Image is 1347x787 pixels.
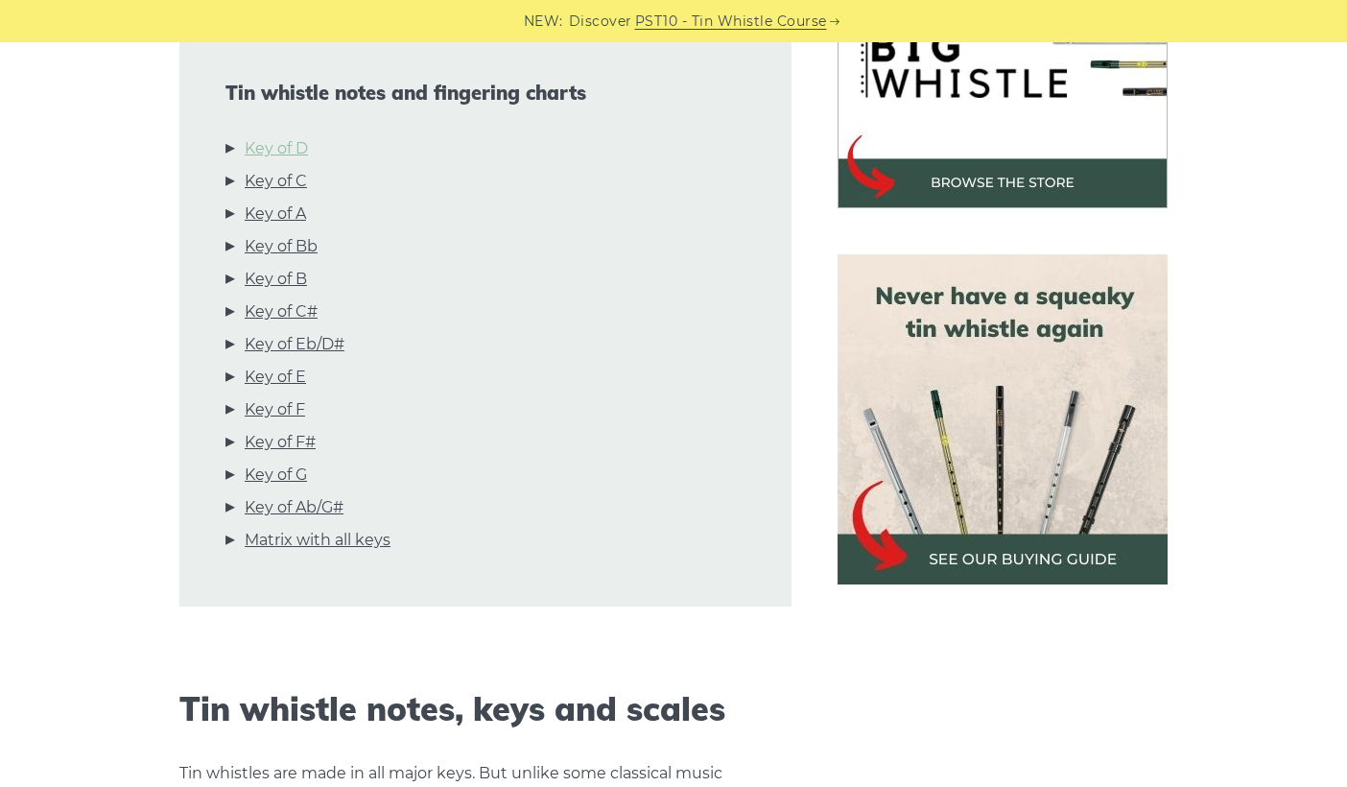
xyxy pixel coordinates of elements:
a: Key of E [245,365,306,390]
a: Key of A [245,202,306,227]
span: Tin whistle notes and fingering charts [225,82,745,105]
a: Key of Ab/G# [245,495,343,520]
a: Matrix with all keys [245,528,390,553]
a: Key of D [245,136,308,161]
a: Key of C# [245,299,318,324]
a: Key of F [245,397,305,422]
a: Key of C [245,169,307,194]
img: tin whistle buying guide [838,254,1168,584]
a: Key of F# [245,430,316,455]
span: Discover [569,11,632,33]
span: NEW: [524,11,563,33]
a: PST10 - Tin Whistle Course [635,11,827,33]
a: Key of G [245,463,307,488]
h2: Tin whistle notes, keys and scales [179,690,792,729]
a: Key of Eb/D# [245,332,344,357]
a: Key of Bb [245,234,318,259]
a: Key of B [245,267,307,292]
